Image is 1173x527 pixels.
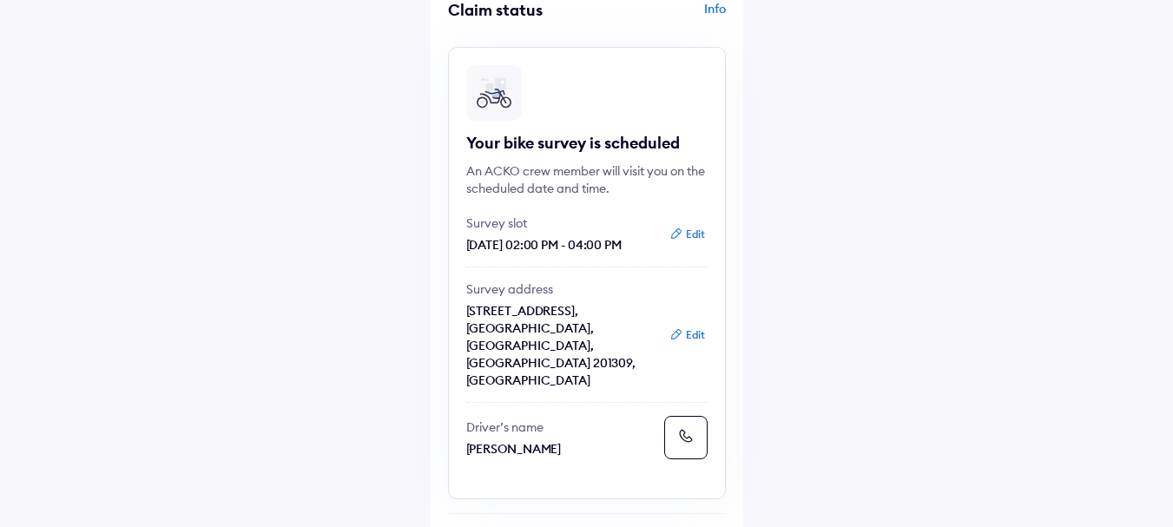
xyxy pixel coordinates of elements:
p: [DATE] 02:00 PM - 04:00 PM [466,236,657,254]
div: An ACKO crew member will visit you on the scheduled date and time. [466,162,708,197]
p: Survey address [466,280,657,298]
button: Edit [664,226,710,243]
p: Driver’s name [466,418,657,436]
p: [STREET_ADDRESS], [GEOGRAPHIC_DATA], [GEOGRAPHIC_DATA], [GEOGRAPHIC_DATA] 201309, [GEOGRAPHIC_DATA] [466,302,657,389]
p: [PERSON_NAME] [466,440,657,458]
button: Edit [664,326,710,344]
div: Your bike survey is scheduled [466,133,708,154]
p: Survey slot [466,214,657,232]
